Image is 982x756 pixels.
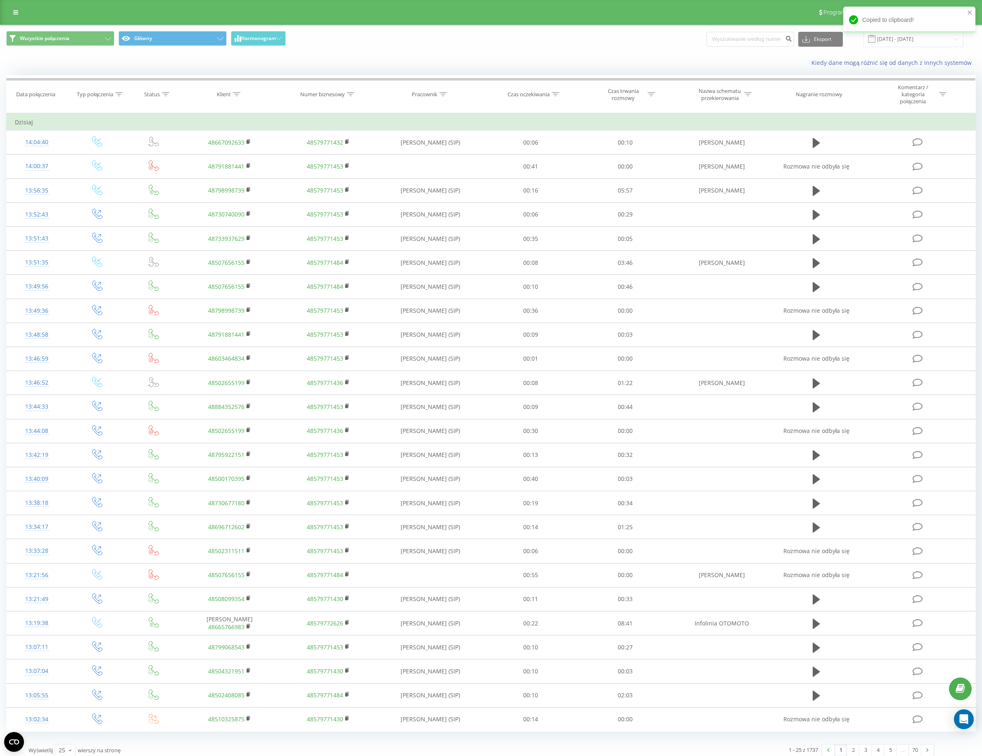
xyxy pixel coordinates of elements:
[835,744,847,756] a: 1
[377,467,484,491] td: [PERSON_NAME] (SIP)
[15,639,59,655] div: 13:07:11
[847,744,859,756] a: 2
[783,162,849,170] span: Rozmowa nie odbyła się
[208,162,244,170] a: 48791881441
[483,371,578,395] td: 00:08
[15,519,59,535] div: 13:34:17
[578,395,673,419] td: 00:44
[377,659,484,683] td: [PERSON_NAME] (SIP)
[578,419,673,443] td: 00:00
[377,515,484,539] td: [PERSON_NAME] (SIP)
[483,587,578,611] td: 00:11
[208,210,244,218] a: 48730740090
[208,643,244,651] a: 48799068543
[884,744,897,756] a: 5
[698,88,742,102] div: Nazwa schematu przekierowania
[208,283,244,290] a: 48507656155
[208,571,244,579] a: 48507656155
[15,254,59,271] div: 13:51:35
[578,299,673,323] td: 00:00
[909,744,921,756] a: 70
[483,467,578,491] td: 00:40
[15,591,59,607] div: 13:21:49
[601,88,645,102] div: Czas trwania rozmowy
[508,91,550,98] div: Czas oczekiwania
[377,178,484,202] td: [PERSON_NAME] (SIP)
[307,691,343,699] a: 48579771484
[483,131,578,155] td: 00:06
[578,611,673,635] td: 08:41
[823,9,867,16] span: Program poleceń
[307,403,343,411] a: 48579771453
[843,7,975,33] div: Copied to clipboard!
[208,691,244,699] a: 48502408085
[796,91,842,98] div: Nagranie rozmowy
[208,475,244,483] a: 48500170395
[144,91,160,98] div: Status
[208,307,244,314] a: 48798998739
[377,707,484,731] td: [PERSON_NAME] (SIP)
[578,491,673,515] td: 00:34
[15,399,59,415] div: 13:44:33
[377,131,484,155] td: [PERSON_NAME] (SIP)
[377,371,484,395] td: [PERSON_NAME] (SIP)
[707,32,794,47] input: Wyszukiwanie według numeru
[231,31,286,46] button: Harmonogram
[307,451,343,459] a: 48579771453
[15,183,59,199] div: 13:56:35
[578,131,673,155] td: 00:10
[377,251,484,275] td: [PERSON_NAME] (SIP)
[15,207,59,223] div: 13:52:43
[377,611,484,635] td: [PERSON_NAME] (SIP)
[783,715,849,723] span: Rozmowa nie odbyła się
[578,371,673,395] td: 01:22
[483,491,578,515] td: 00:19
[15,423,59,439] div: 13:44:08
[307,667,343,675] a: 48579771430
[483,635,578,659] td: 00:10
[377,202,484,226] td: [PERSON_NAME] (SIP)
[483,659,578,683] td: 00:10
[578,635,673,659] td: 00:27
[28,746,53,754] span: Wyświetlij
[377,299,484,323] td: [PERSON_NAME] (SIP)
[16,91,55,98] div: Data połączenia
[578,251,673,275] td: 03:46
[783,427,849,435] span: Rozmowa nie odbyła się
[15,134,59,150] div: 14:04:40
[673,155,771,178] td: [PERSON_NAME]
[578,659,673,683] td: 00:03
[377,635,484,659] td: [PERSON_NAME] (SIP)
[377,587,484,611] td: [PERSON_NAME] (SIP)
[578,275,673,299] td: 00:46
[483,347,578,371] td: 00:01
[15,351,59,367] div: 13:46:59
[307,307,343,314] a: 48579771453
[300,91,345,98] div: Numer biznesowy
[59,746,65,754] div: 25
[307,595,343,603] a: 48579771430
[307,138,343,146] a: 48579771432
[307,571,343,579] a: 48579771484
[578,227,673,251] td: 00:05
[483,299,578,323] td: 00:36
[673,251,771,275] td: [PERSON_NAME]
[483,515,578,539] td: 00:14
[208,499,244,507] a: 48730677180
[578,178,673,202] td: 05:57
[412,91,437,98] div: Pracownik
[483,539,578,563] td: 00:06
[483,227,578,251] td: 00:35
[798,32,843,47] button: Eksport
[783,307,849,314] span: Rozmowa nie odbyła się
[307,210,343,218] a: 48579771453
[15,567,59,583] div: 13:21:56
[208,595,244,603] a: 48508099354
[483,707,578,731] td: 00:14
[578,707,673,731] td: 00:00
[78,746,121,754] span: wierszy na stronę
[483,683,578,707] td: 00:10
[15,495,59,511] div: 13:38:18
[578,683,673,707] td: 02:03
[15,278,59,295] div: 13:49:56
